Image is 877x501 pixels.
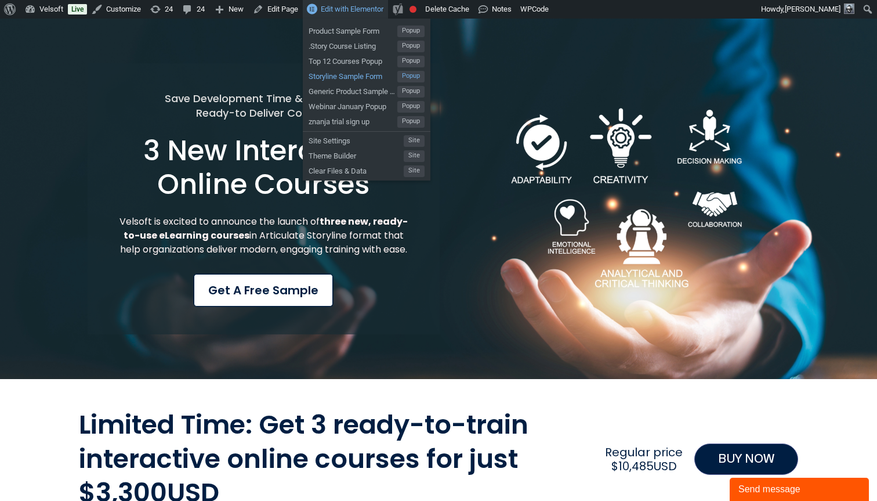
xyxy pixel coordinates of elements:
span: Popup [397,26,425,37]
a: Clear Files & DataSite [303,162,430,177]
span: Popup [397,71,425,82]
a: Get a Free Sample [194,274,333,307]
iframe: chat widget [730,475,871,501]
a: Storyline Sample FormPopup [303,67,430,82]
span: Theme Builder [309,147,404,162]
h2: Regular price $10,485USD [600,445,688,473]
span: BUY NOW [718,450,774,468]
a: Generic Product Sample FormPopup [303,82,430,98]
p: Velsoft is excited to announce the launch of in Articulate Storyline format that help organizatio... [115,215,412,257]
span: .Story Course Listing [309,37,397,52]
span: Popup [397,41,425,52]
span: Site Settings [309,132,404,147]
span: Storyline Sample Form [309,67,397,82]
span: [PERSON_NAME] [785,5,840,13]
span: Top 12 Courses Popup [309,52,397,67]
a: Top 12 Courses PopupPopup [303,52,430,67]
span: Popup [397,101,425,113]
span: Site [404,135,425,147]
div: Focus keyphrase not set [409,6,416,13]
span: Product Sample Form [309,22,397,37]
h1: 3 New Interactive Online Courses [115,134,412,201]
a: Site SettingsSite [303,132,430,147]
span: Get a Free Sample [208,282,318,299]
a: Live [68,4,87,15]
a: BUY NOW [694,444,798,475]
span: Popup [397,116,425,128]
span: Site [404,150,425,162]
span: Popup [397,86,425,98]
span: Edit with Elementor [321,5,383,13]
span: Popup [397,56,425,67]
span: Webinar January Popup [309,98,397,113]
span: Clear Files & Data [309,162,404,177]
a: Theme BuilderSite [303,147,430,162]
a: znanja trial sign upPopup [303,113,430,128]
a: Product Sample FormPopup [303,22,430,37]
span: znanja trial sign up [309,113,397,128]
a: .Story Course ListingPopup [303,37,430,52]
span: Site [404,165,425,177]
strong: three new, ready-to-use eLearning courses [124,215,408,242]
a: Webinar January PopupPopup [303,98,430,113]
h5: Save Development Time & Costs with Ready-to Deliver Courses [115,91,412,120]
span: Generic Product Sample Form [309,82,397,98]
